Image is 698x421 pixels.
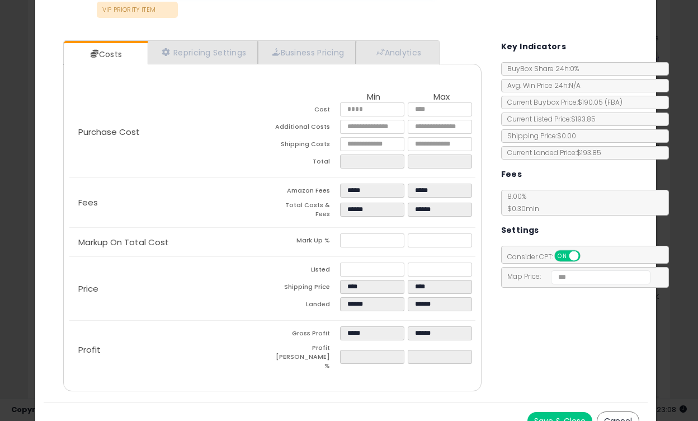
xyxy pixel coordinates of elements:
[272,184,340,201] td: Amazon Fees
[97,2,178,18] p: VIP PRIORITY ITEM
[501,223,539,237] h5: Settings
[272,280,340,297] td: Shipping Price
[148,41,258,64] a: Repricing Settings
[502,97,622,107] span: Current Buybox Price:
[69,128,272,137] p: Purchase Cost
[408,92,475,102] th: Max
[69,345,272,354] p: Profit
[502,81,581,90] span: Avg. Win Price 24h: N/A
[69,284,272,293] p: Price
[272,263,340,280] td: Listed
[502,191,539,213] span: 8.00 %
[69,198,272,207] p: Fees
[502,131,576,141] span: Shipping Price: $0.00
[502,252,595,261] span: Consider CPT:
[69,238,272,247] p: Markup On Total Cost
[272,233,340,251] td: Mark Up %
[272,344,340,373] td: Profit [PERSON_NAME] %
[272,201,340,222] td: Total Costs & Fees
[501,40,567,54] h5: Key Indicators
[272,326,340,344] td: Gross Profit
[272,137,340,155] td: Shipping Costs
[578,97,622,107] span: $190.05
[502,114,596,124] span: Current Listed Price: $193.85
[502,204,539,213] span: $0.30 min
[340,92,408,102] th: Min
[501,167,522,181] h5: Fees
[272,120,340,137] td: Additional Costs
[605,97,622,107] span: ( FBA )
[272,102,340,120] td: Cost
[272,297,340,315] td: Landed
[272,155,340,172] td: Total
[258,41,356,64] a: Business Pricing
[64,43,147,66] a: Costs
[555,251,569,261] span: ON
[502,64,579,73] span: BuyBox Share 24h: 0%
[356,41,438,64] a: Analytics
[502,272,651,281] span: Map Price:
[502,148,601,157] span: Current Landed Price: $193.85
[578,251,596,261] span: OFF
